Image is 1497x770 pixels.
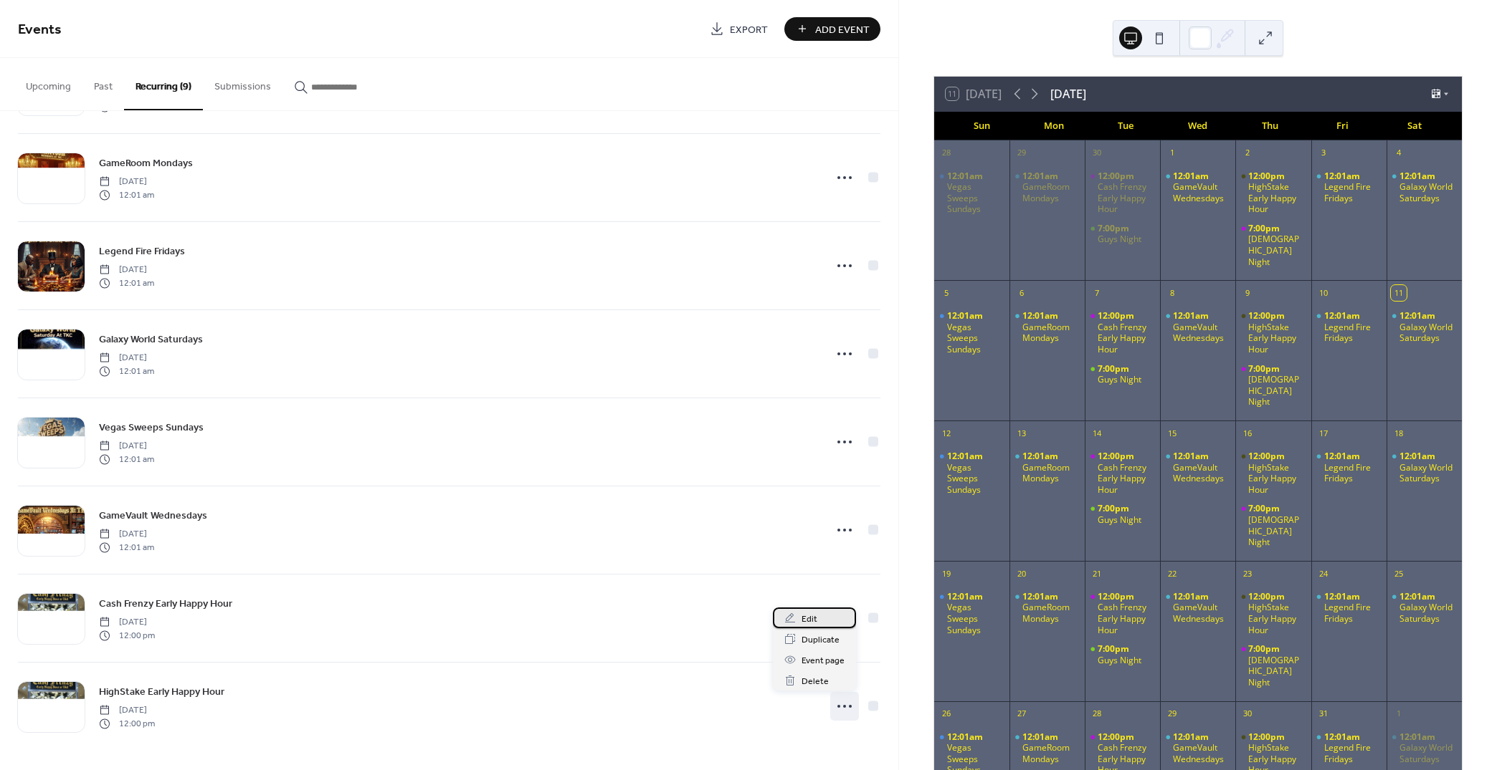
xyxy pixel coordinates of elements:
span: 12:00pm [1248,170,1287,182]
div: Vegas Sweeps Sundays [947,322,1004,355]
div: GameVault Wednesdays [1160,591,1235,625]
div: Cash Frenzy Early Happy Hour [1098,322,1154,355]
div: 16 [1240,425,1255,441]
div: 30 [1089,145,1105,161]
div: Legend Fire Fridays [1324,602,1381,624]
div: Tue [1090,112,1162,140]
div: HighStake Early Happy Hour [1235,591,1311,635]
div: 25 [1391,566,1407,582]
div: Galaxy World Saturdays [1399,462,1456,484]
div: 10 [1316,285,1331,301]
span: 12:01am [947,310,985,322]
div: GameVault Wednesdays [1173,742,1230,764]
div: Legend Fire Fridays [1311,731,1387,765]
div: 19 [938,566,954,582]
div: Cash Frenzy Early Happy Hour [1085,451,1160,495]
span: 12:00pm [1248,731,1287,743]
div: Legend Fire Fridays [1311,451,1387,484]
div: 11 [1391,285,1407,301]
span: 12:00pm [1098,731,1136,743]
span: 12:01 am [99,276,154,289]
div: Vegas Sweeps Sundays [947,602,1004,635]
button: Upcoming [14,58,82,109]
span: 7:00pm [1248,363,1282,375]
div: Legend Fire Fridays [1324,462,1381,484]
span: 12:01am [1173,591,1211,602]
span: 12:00pm [1248,310,1287,322]
span: 7:00pm [1098,643,1131,655]
div: Galaxy World Saturdays [1387,170,1462,204]
span: 12:01am [1399,310,1437,322]
span: 12:01am [1324,731,1362,743]
span: [DATE] [99,528,154,541]
div: GameRoom Mondays [1009,731,1085,765]
span: Duplicate [802,632,840,648]
div: Galaxy World Saturdays [1387,591,1462,625]
span: [DATE] [99,264,154,276]
div: Guys Night [1085,223,1160,245]
span: 12:00pm [1248,591,1287,602]
div: Guys Night [1098,514,1141,526]
button: Add Event [784,17,880,41]
span: [DATE] [99,704,155,717]
div: Vegas Sweeps Sundays [934,170,1009,215]
div: 28 [938,145,954,161]
div: Vegas Sweeps Sundays [947,181,1004,215]
button: Recurring (9) [124,58,203,110]
div: Ladies Night [1235,503,1311,547]
div: GameRoom Mondays [1022,322,1079,344]
span: 12:01am [1022,170,1060,182]
span: GameVault Wednesdays [99,509,207,524]
span: 12:01am [1173,451,1211,462]
div: Cash Frenzy Early Happy Hour [1085,310,1160,355]
div: GameVault Wednesdays [1173,322,1230,344]
a: Export [699,17,779,41]
div: 13 [1014,425,1030,441]
a: HighStake Early Happy Hour [99,683,224,700]
div: 20 [1014,566,1030,582]
div: Galaxy World Saturdays [1399,181,1456,203]
div: Guys Night [1085,643,1160,665]
div: Ladies Night [1235,223,1311,267]
div: Galaxy World Saturdays [1399,322,1456,344]
div: Fri [1306,112,1379,140]
div: 1 [1164,145,1180,161]
span: 12:01am [1399,170,1437,182]
span: Export [730,22,768,37]
span: Legend Fire Fridays [99,244,185,259]
div: GameRoom Mondays [1009,310,1085,344]
div: 15 [1164,425,1180,441]
div: HighStake Early Happy Hour [1248,462,1305,496]
div: Mon [1017,112,1090,140]
span: Vegas Sweeps Sundays [99,420,204,435]
div: Cash Frenzy Early Happy Hour [1085,170,1160,215]
a: Legend Fire Fridays [99,243,185,259]
div: Guys Night [1098,655,1141,666]
div: 21 [1089,566,1105,582]
span: [DATE] [99,175,154,188]
span: 12:00pm [1248,451,1287,462]
span: 12:00pm [1098,310,1136,322]
div: Vegas Sweeps Sundays [934,451,1009,495]
span: [DATE] [99,352,154,365]
span: 7:00pm [1248,503,1282,514]
div: Legend Fire Fridays [1311,170,1387,204]
div: Cash Frenzy Early Happy Hour [1085,591,1160,635]
span: 7:00pm [1098,503,1131,514]
div: Galaxy World Saturdays [1399,602,1456,624]
div: 26 [938,706,954,722]
div: Galaxy World Saturdays [1387,310,1462,344]
div: GameRoom Mondays [1022,181,1079,203]
div: 7 [1089,285,1105,301]
div: GameVault Wednesdays [1160,451,1235,484]
div: 1 [1391,706,1407,722]
span: [DATE] [99,440,154,453]
button: Submissions [203,58,282,109]
div: 5 [938,285,954,301]
span: 7:00pm [1248,643,1282,655]
div: 8 [1164,285,1180,301]
span: 12:01am [947,170,985,182]
span: 12:01am [1022,451,1060,462]
span: 12:01am [947,731,985,743]
a: Cash Frenzy Early Happy Hour [99,595,232,612]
